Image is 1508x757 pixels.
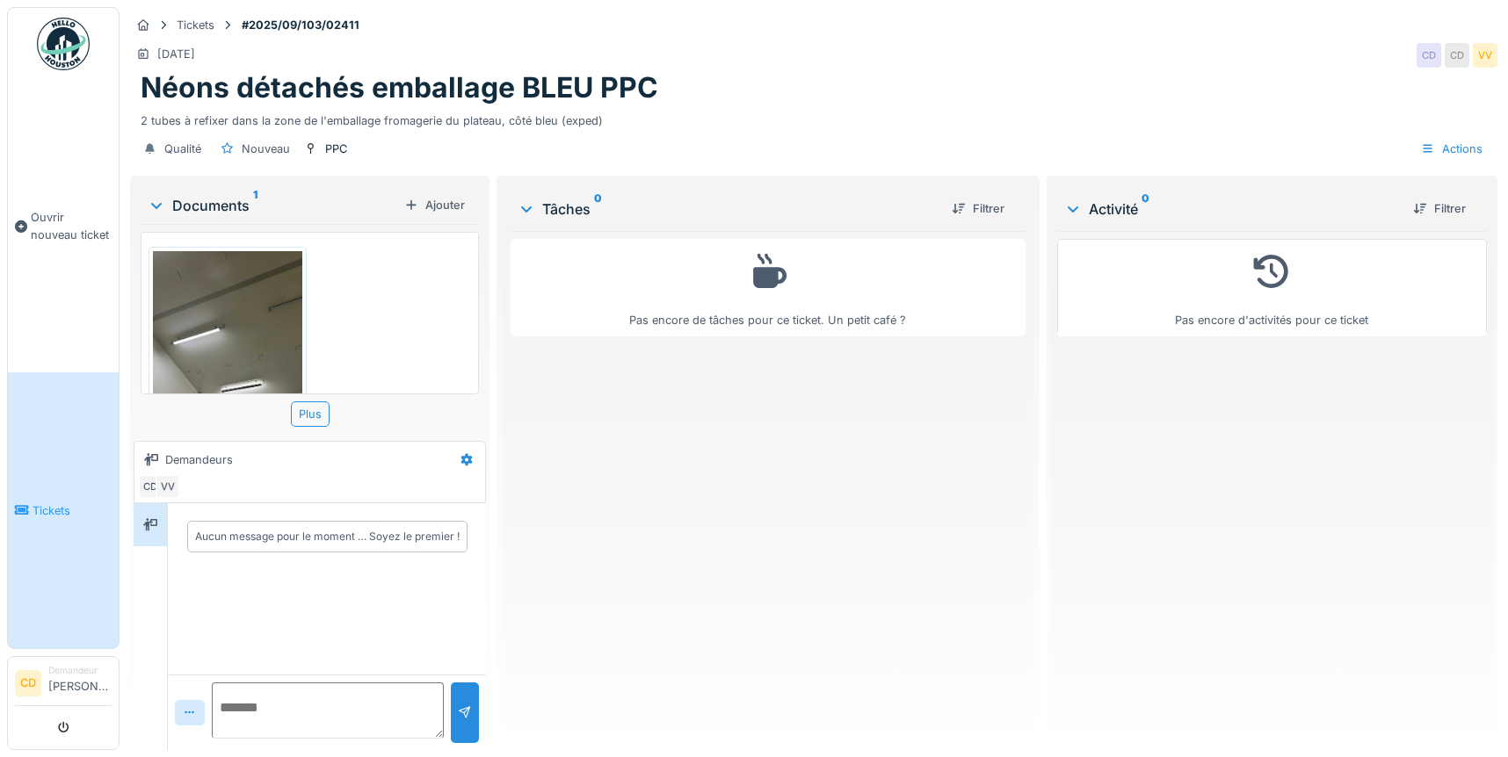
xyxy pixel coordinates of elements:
div: CD [1445,43,1469,68]
a: Tickets [8,372,119,648]
div: Filtrer [945,197,1011,220]
span: Tickets [33,502,112,519]
a: Ouvrir nouveau ticket [8,80,119,372]
div: Activité [1064,198,1399,220]
div: Plus [291,401,330,427]
div: VV [156,474,180,499]
div: Demandeurs [165,451,233,468]
div: CD [1417,43,1441,68]
div: VV [1473,43,1497,68]
div: Tickets [177,17,214,33]
div: Ajouter [397,193,472,217]
div: PPC [325,141,347,157]
div: Demandeur [48,664,112,677]
img: Badge_color-CXgf-gQk.svg [37,18,90,70]
div: Aucun message pour le moment … Soyez le premier ! [195,529,460,544]
div: Qualité [164,141,201,157]
div: Filtrer [1406,197,1473,220]
li: CD [15,670,41,696]
img: tq16ucbzgdmnxtvo3xfzgu9mdack [153,251,302,450]
div: Nouveau [242,141,290,157]
sup: 0 [1142,198,1149,220]
div: Documents [148,195,397,216]
sup: 1 [253,195,257,216]
div: [DATE] [157,46,195,62]
h1: Néons détachés emballage BLEU PPC [141,71,658,105]
div: Actions [1413,136,1490,162]
div: Pas encore d'activités pour ce ticket [1069,247,1475,328]
div: Tâches [518,198,938,220]
sup: 0 [594,198,602,220]
li: [PERSON_NAME] [48,664,112,702]
div: CD [138,474,163,499]
a: CD Demandeur[PERSON_NAME] [15,664,112,706]
div: 2 tubes à refixer dans la zone de l'emballage fromagerie du plateau, côté bleu (exped) [141,105,1487,129]
div: Pas encore de tâches pour ce ticket. Un petit café ? [522,247,1014,328]
strong: #2025/09/103/02411 [235,17,366,33]
span: Ouvrir nouveau ticket [31,209,112,242]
